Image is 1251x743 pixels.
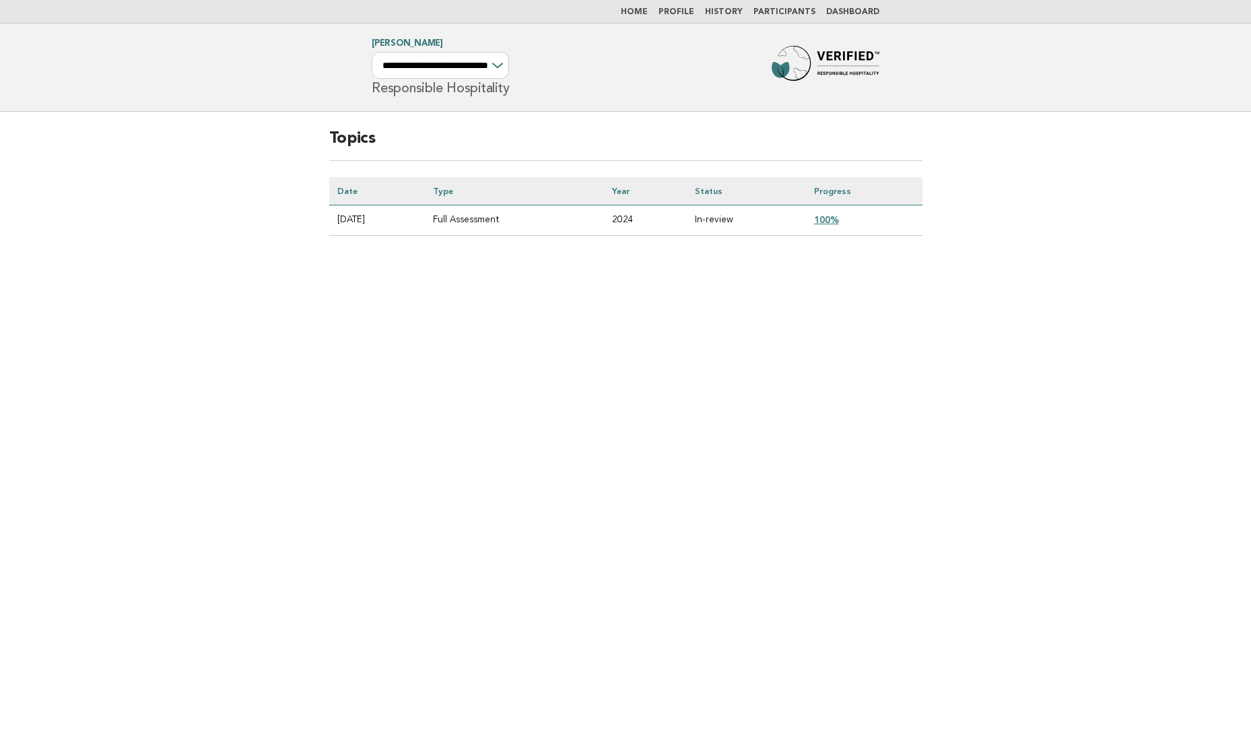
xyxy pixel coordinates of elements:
th: Status [687,177,806,205]
a: History [705,8,743,16]
th: Progress [806,177,922,205]
a: Profile [658,8,694,16]
a: [PERSON_NAME] [372,39,443,48]
a: Home [621,8,648,16]
a: 100% [814,214,839,225]
th: Date [329,177,425,205]
td: In-review [687,205,806,235]
td: Full Assessment [425,205,605,235]
h1: Responsible Hospitality [372,40,509,95]
th: Year [604,177,686,205]
td: [DATE] [329,205,425,235]
h2: Topics [329,128,922,161]
th: Type [425,177,605,205]
a: Dashboard [826,8,879,16]
td: 2024 [604,205,686,235]
a: Participants [753,8,815,16]
img: Forbes Travel Guide [772,46,879,89]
